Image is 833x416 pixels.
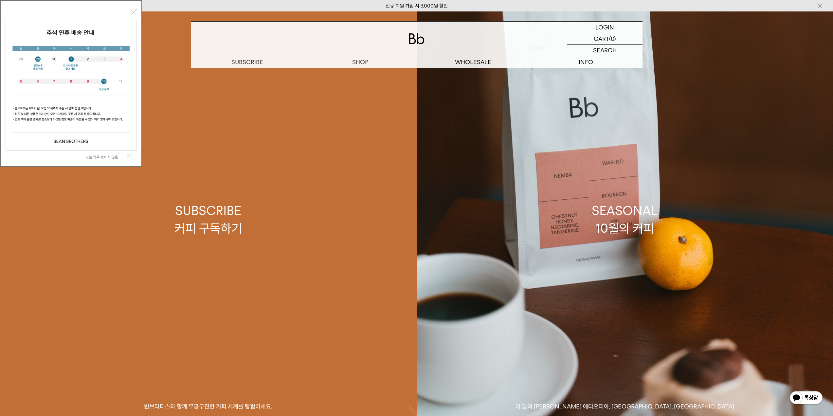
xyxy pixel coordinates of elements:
a: 신규 회원 가입 시 3,000원 할인 [386,3,448,9]
button: 닫기 [131,9,136,15]
a: LOGIN [567,22,643,33]
p: CART [594,33,609,44]
p: SEARCH [593,45,617,56]
p: WHOLESALE [417,56,530,68]
p: INFO [530,56,643,68]
div: SEASONAL 10월의 커피 [592,202,658,237]
img: 카카오톡 채널 1:1 채팅 버튼 [789,390,823,406]
p: LOGIN [595,22,614,33]
label: 오늘 하루 보이지 않음 [86,155,125,159]
img: 5e4d662c6b1424087153c0055ceb1a13_140731.jpg [6,20,136,150]
a: CART (0) [567,33,643,45]
a: SUBSCRIBE [191,56,304,68]
div: SUBSCRIBE 커피 구독하기 [174,202,242,237]
p: (0) [609,33,616,44]
a: SHOP [304,56,417,68]
img: 로고 [409,33,425,44]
